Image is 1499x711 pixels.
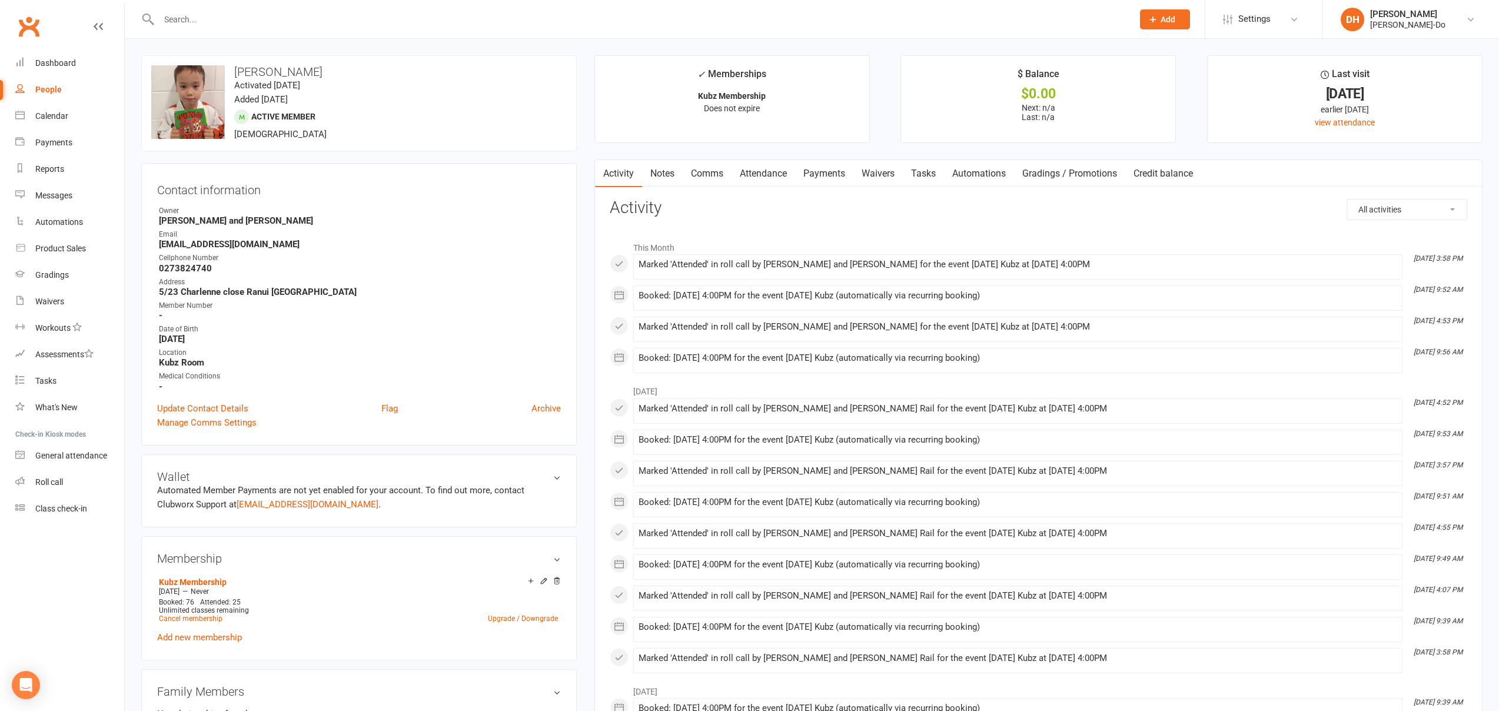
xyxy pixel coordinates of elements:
[35,451,107,460] div: General attendance
[155,11,1125,28] input: Search...
[1018,67,1059,88] div: $ Balance
[159,229,561,240] div: Email
[903,160,944,187] a: Tasks
[15,235,124,262] a: Product Sales
[1218,103,1471,116] div: earlier [DATE]
[159,310,561,321] strong: -
[159,357,561,368] strong: Kubz Room
[639,653,1397,663] div: Marked 'Attended' in roll call by [PERSON_NAME] and [PERSON_NAME] Rail for the event [DATE] Kubz ...
[15,368,124,394] a: Tasks
[151,65,225,139] img: image1750219425.png
[639,591,1397,601] div: Marked 'Attended' in roll call by [PERSON_NAME] and [PERSON_NAME] Rail for the event [DATE] Kubz ...
[15,443,124,469] a: General attendance kiosk mode
[35,403,78,412] div: What's New
[159,239,561,250] strong: [EMAIL_ADDRESS][DOMAIN_NAME]
[697,69,705,80] i: ✓
[381,401,398,416] a: Flag
[15,315,124,341] a: Workouts
[912,88,1165,100] div: $0.00
[1315,118,1375,127] a: view attendance
[1370,9,1445,19] div: [PERSON_NAME]
[1414,554,1463,563] i: [DATE] 9:49 AM
[159,215,561,226] strong: [PERSON_NAME] and [PERSON_NAME]
[35,270,69,280] div: Gradings
[1414,523,1463,531] i: [DATE] 4:55 PM
[1370,19,1445,30] div: [PERSON_NAME]-Do
[1414,254,1463,263] i: [DATE] 3:58 PM
[35,504,87,513] div: Class check-in
[35,376,56,386] div: Tasks
[15,209,124,235] a: Automations
[200,598,241,606] span: Attended: 25
[1414,430,1463,438] i: [DATE] 9:53 AM
[234,80,300,91] time: Activated [DATE]
[159,334,561,344] strong: [DATE]
[15,156,124,182] a: Reports
[157,685,561,698] h3: Family Members
[1140,9,1190,29] button: Add
[704,104,760,113] span: Does not expire
[234,129,327,139] span: [DEMOGRAPHIC_DATA]
[1414,648,1463,656] i: [DATE] 3:58 PM
[14,12,44,41] a: Clubworx
[35,244,86,253] div: Product Sales
[35,297,64,306] div: Waivers
[1014,160,1125,187] a: Gradings / Promotions
[639,497,1397,507] div: Booked: [DATE] 4:00PM for the event [DATE] Kubz (automatically via recurring booking)
[683,160,732,187] a: Comms
[610,199,1467,217] h3: Activity
[642,160,683,187] a: Notes
[159,614,222,623] a: Cancel membership
[15,50,124,77] a: Dashboard
[157,401,248,416] a: Update Contact Details
[35,191,72,200] div: Messages
[15,496,124,522] a: Class kiosk mode
[151,65,567,78] h3: [PERSON_NAME]
[1218,88,1471,100] div: [DATE]
[639,260,1397,270] div: Marked 'Attended' in roll call by [PERSON_NAME] and [PERSON_NAME] for the event [DATE] Kubz at [D...
[610,679,1467,698] li: [DATE]
[159,606,249,614] span: Unlimited classes remaining
[1125,160,1201,187] a: Credit balance
[488,614,558,623] a: Upgrade / Downgrade
[639,466,1397,476] div: Marked 'Attended' in roll call by [PERSON_NAME] and [PERSON_NAME] Rail for the event [DATE] Kubz ...
[1341,8,1364,31] div: DH
[156,587,561,596] div: —
[732,160,795,187] a: Attendance
[15,182,124,209] a: Messages
[159,381,561,392] strong: -
[698,91,766,101] strong: Kubz Membership
[15,341,124,368] a: Assessments
[159,587,180,596] span: [DATE]
[1414,617,1463,625] i: [DATE] 9:39 AM
[912,103,1165,122] p: Next: n/a Last: n/a
[159,577,227,587] a: Kubz Membership
[159,371,561,382] div: Medical Conditions
[610,235,1467,254] li: This Month
[639,353,1397,363] div: Booked: [DATE] 4:00PM for the event [DATE] Kubz (automatically via recurring booking)
[157,470,561,483] h3: Wallet
[35,164,64,174] div: Reports
[159,287,561,297] strong: 5/23 Charlenne close Ranui [GEOGRAPHIC_DATA]
[1414,698,1463,706] i: [DATE] 9:39 AM
[234,94,288,105] time: Added [DATE]
[697,67,766,88] div: Memberships
[1414,317,1463,325] i: [DATE] 4:53 PM
[1414,285,1463,294] i: [DATE] 9:52 AM
[15,394,124,421] a: What's New
[795,160,853,187] a: Payments
[531,401,561,416] a: Archive
[35,350,94,359] div: Assessments
[35,111,68,121] div: Calendar
[1414,348,1463,356] i: [DATE] 9:56 AM
[15,262,124,288] a: Gradings
[639,291,1397,301] div: Booked: [DATE] 4:00PM for the event [DATE] Kubz (automatically via recurring booking)
[35,138,72,147] div: Payments
[159,598,194,606] span: Booked: 76
[15,129,124,156] a: Payments
[639,560,1397,570] div: Booked: [DATE] 4:00PM for the event [DATE] Kubz (automatically via recurring booking)
[35,323,71,333] div: Workouts
[595,160,642,187] a: Activity
[35,477,63,487] div: Roll call
[157,179,561,197] h3: Contact information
